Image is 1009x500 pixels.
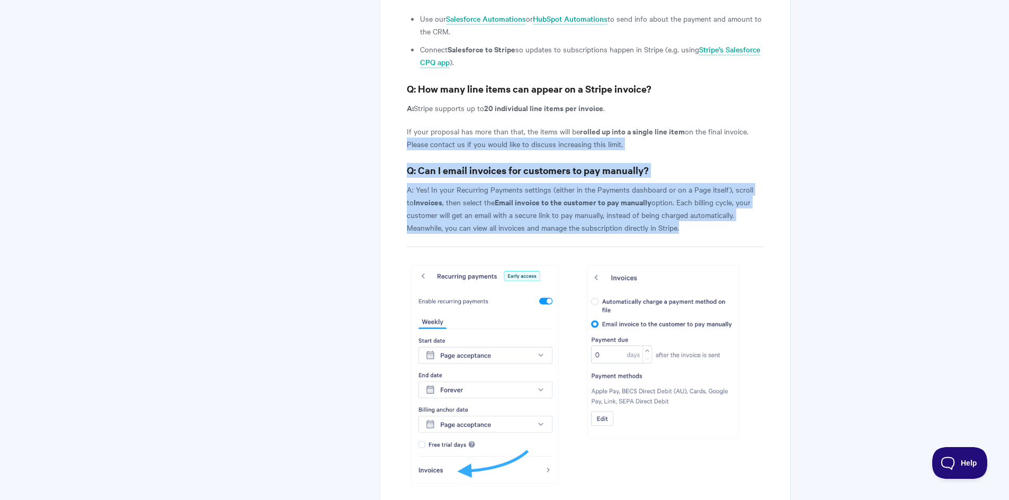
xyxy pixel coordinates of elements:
strong: Q: How many line items can appear on a Stripe invoice? [407,82,651,95]
iframe: Toggle Customer Support [932,447,988,479]
p: Stripe supports up to . [407,102,763,114]
strong: rolled up into a single line item [580,125,685,137]
b: Invoices [414,196,442,207]
p: A: Yes! In your Recurring Payments settings (either in the Payments dashboard or on a Page itself... [407,183,763,234]
a: HubSpot Automations [533,13,608,25]
a: Stripe’s Salesforce CPQ app [420,44,760,68]
strong: Q: Can I email invoices for customers to pay manually? [407,163,649,177]
li: Use our or to send info about the payment and amount to the CRM. [420,12,763,38]
p: If your proposal has more than that, the items will be on the final invoice. Please contact us if... [407,125,763,150]
a: Salesforce Automations [446,13,526,25]
b: Email invoice to the customer to pay manually [495,196,651,207]
strong: 20 individual line items per invoice [484,102,603,113]
img: file-gwII1g8HOQ.png [587,265,739,437]
strong: Salesforce to Stripe [448,43,515,54]
li: Connect so updates to subscriptions happen in Stripe (e.g. using ). [420,43,763,68]
img: file-CdvlzS8Co9.png [411,265,559,484]
b: A: [407,102,414,113]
